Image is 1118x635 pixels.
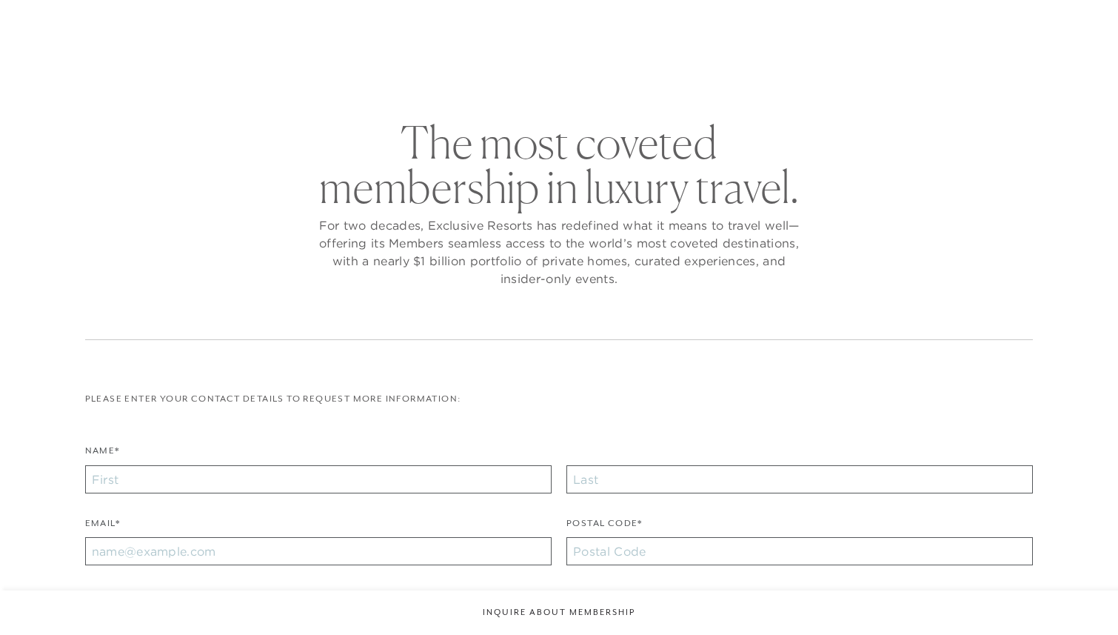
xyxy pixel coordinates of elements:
p: Please enter your contact details to request more information: [85,392,1034,406]
p: For two decades, Exclusive Resorts has redefined what it means to travel well—offering its Member... [315,216,803,287]
label: Name* [85,444,120,465]
input: name@example.com [85,537,552,565]
input: First [85,465,552,493]
h2: The most coveted membership in luxury travel. [315,120,803,209]
input: Last [566,465,1033,493]
label: Postal Code* [566,516,643,538]
label: Email* [85,516,120,538]
input: Postal Code [566,537,1033,565]
button: Open navigation [1052,18,1071,28]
